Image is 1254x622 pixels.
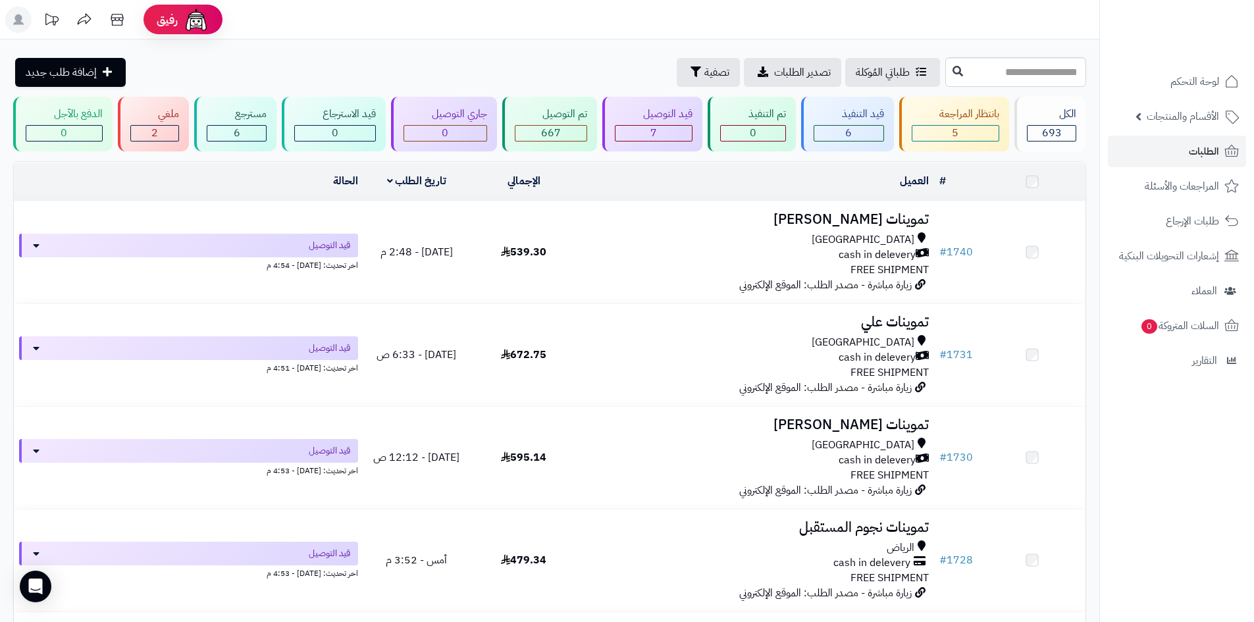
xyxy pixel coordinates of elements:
[1192,351,1217,370] span: التقارير
[309,239,350,252] span: قيد التوصيل
[939,552,947,568] span: #
[887,540,914,556] span: الرياض
[750,125,756,141] span: 0
[1189,142,1219,161] span: الطلبات
[131,126,179,141] div: 2
[1108,205,1246,237] a: طلبات الإرجاع
[939,450,973,465] a: #1730
[183,7,209,33] img: ai-face.png
[850,570,929,586] span: FREE SHIPMENT
[615,107,692,122] div: قيد التوصيل
[19,463,358,477] div: اخر تحديث: [DATE] - 4:53 م
[600,97,705,151] a: قيد التوصيل 7
[812,232,914,247] span: [GEOGRAPHIC_DATA]
[814,126,883,141] div: 6
[151,125,158,141] span: 2
[704,65,729,80] span: تصفية
[234,125,240,141] span: 6
[1108,345,1246,376] a: التقارير
[515,107,588,122] div: تم التوصيل
[380,244,453,260] span: [DATE] - 2:48 م
[1108,275,1246,307] a: العملاء
[583,315,929,330] h3: تموينات علي
[19,257,358,271] div: اخر تحديث: [DATE] - 4:54 م
[115,97,192,151] a: ملغي 2
[373,450,459,465] span: [DATE] - 12:12 ص
[739,277,912,293] span: زيارة مباشرة - مصدر الطلب: الموقع الإلكتروني
[404,126,486,141] div: 0
[739,585,912,601] span: زيارة مباشرة - مصدر الطلب: الموقع الإلكتروني
[1141,319,1157,334] span: 0
[939,552,973,568] a: #1728
[35,7,68,36] a: تحديثات المنصة
[1012,97,1089,151] a: الكل693
[583,212,929,227] h3: تموينات [PERSON_NAME]
[814,107,884,122] div: قيد التنفيذ
[739,482,912,498] span: زيارة مباشرة - مصدر الطلب: الموقع الإلكتروني
[850,262,929,278] span: FREE SHIPMENT
[1164,36,1241,63] img: logo-2.png
[207,126,266,141] div: 6
[812,335,914,350] span: [GEOGRAPHIC_DATA]
[1108,170,1246,202] a: المراجعات والأسئلة
[11,97,115,151] a: الدفع بالآجل 0
[1191,282,1217,300] span: العملاء
[739,380,912,396] span: زيارة مباشرة - مصدر الطلب: الموقع الإلكتروني
[501,347,546,363] span: 672.75
[939,244,973,260] a: #1740
[839,453,916,468] span: cash in delevery
[1147,107,1219,126] span: الأقسام والمنتجات
[850,467,929,483] span: FREE SHIPMENT
[279,97,388,151] a: قيد الاسترجاع 0
[677,58,740,87] button: تصفية
[839,350,916,365] span: cash in delevery
[157,12,178,28] span: رفيق
[1042,125,1062,141] span: 693
[1027,107,1076,122] div: الكل
[833,556,910,571] span: cash in delevery
[309,547,350,560] span: قيد التوصيل
[897,97,1012,151] a: بانتظار المراجعة 5
[850,365,929,380] span: FREE SHIPMENT
[508,173,540,189] a: الإجمالي
[501,552,546,568] span: 479.34
[207,107,267,122] div: مسترجع
[845,58,940,87] a: طلباتي المُوكلة
[442,125,448,141] span: 0
[939,173,946,189] a: #
[1119,247,1219,265] span: إشعارات التحويلات البنكية
[939,347,973,363] a: #1731
[387,173,447,189] a: تاريخ الطلب
[20,571,51,602] div: Open Intercom Messenger
[1145,177,1219,195] span: المراجعات والأسئلة
[1166,212,1219,230] span: طلبات الإرجاع
[744,58,841,87] a: تصدير الطلبات
[615,126,692,141] div: 7
[1108,240,1246,272] a: إشعارات التحويلات البنكية
[294,107,376,122] div: قيد الاسترجاع
[501,450,546,465] span: 595.14
[939,244,947,260] span: #
[26,107,103,122] div: الدفع بالآجل
[952,125,958,141] span: 5
[15,58,126,87] a: إضافة طلب جديد
[332,125,338,141] span: 0
[19,565,358,579] div: اخر تحديث: [DATE] - 4:53 م
[856,65,910,80] span: طلباتي المُوكلة
[774,65,831,80] span: تصدير الطلبات
[720,107,786,122] div: تم التنفيذ
[1140,317,1219,335] span: السلات المتروكة
[1108,310,1246,342] a: السلات المتروكة0
[650,125,657,141] span: 7
[705,97,798,151] a: تم التنفيذ 0
[388,97,500,151] a: جاري التوصيل 0
[839,247,916,263] span: cash in delevery
[309,342,350,355] span: قيد التوصيل
[845,125,852,141] span: 6
[583,417,929,432] h3: تموينات [PERSON_NAME]
[61,125,67,141] span: 0
[583,520,929,535] h3: تموينات نجوم المستقبل
[1108,136,1246,167] a: الطلبات
[939,450,947,465] span: #
[192,97,279,151] a: مسترجع 6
